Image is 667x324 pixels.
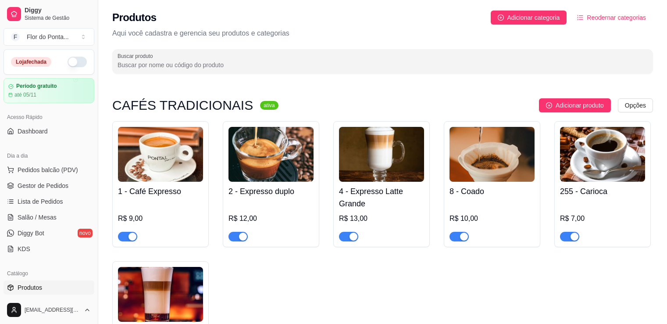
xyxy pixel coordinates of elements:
[4,149,94,163] div: Dia a dia
[18,166,78,174] span: Pedidos balcão (PDV)
[118,267,203,322] img: product-image
[339,127,424,182] img: product-image
[449,185,535,198] h4: 8 - Coado
[25,306,80,313] span: [EMAIL_ADDRESS][DOMAIN_NAME]
[4,28,94,46] button: Select a team
[25,14,91,22] span: Sistema de Gestão
[507,13,560,22] span: Adicionar categoria
[118,185,203,198] h4: 1 - Café Expresso
[228,213,314,224] div: R$ 12,00
[18,283,42,292] span: Produtos
[449,127,535,182] img: product-image
[560,185,645,198] h4: 255 - Carioca
[112,11,157,25] h2: Produtos
[4,179,94,193] a: Gestor de Pedidos
[68,57,87,67] button: Alterar Status
[118,61,648,69] input: Buscar produto
[16,83,57,90] article: Período gratuito
[556,101,604,110] span: Adicionar produto
[118,127,203,182] img: product-image
[4,299,94,320] button: [EMAIL_ADDRESS][DOMAIN_NAME]
[18,213,57,222] span: Salão / Mesas
[4,266,94,281] div: Catálogo
[560,127,645,182] img: product-image
[18,229,44,238] span: Diggy Bot
[539,98,611,112] button: Adicionar produto
[18,245,30,253] span: KDS
[491,11,567,25] button: Adicionar categoria
[4,281,94,295] a: Produtos
[112,100,253,111] h3: CAFÉS TRADICIONAIS
[228,127,314,182] img: product-image
[4,78,94,103] a: Período gratuitoaté 05/11
[260,101,278,110] sup: ativa
[449,213,535,224] div: R$ 10,00
[4,242,94,256] a: KDS
[228,185,314,198] h4: 2 - Expresso duplo
[339,213,424,224] div: R$ 13,00
[560,213,645,224] div: R$ 7,00
[18,181,68,190] span: Gestor de Pedidos
[618,98,653,112] button: Opções
[11,32,20,41] span: F
[4,124,94,138] a: Dashboard
[4,110,94,124] div: Acesso Rápido
[4,194,94,209] a: Lista de Pedidos
[625,101,646,110] span: Opções
[587,13,646,22] span: Reodernar categorias
[570,11,653,25] button: Reodernar categorias
[18,127,48,136] span: Dashboard
[498,14,504,21] span: plus-circle
[14,91,36,98] article: até 05/11
[339,185,424,210] h4: 4 - Expresso Latte Grande
[27,32,69,41] div: Flor do Ponta ...
[577,14,583,21] span: ordered-list
[546,102,552,108] span: plus-circle
[4,210,94,224] a: Salão / Mesas
[112,28,653,39] p: Aqui você cadastra e gerencia seu produtos e categorias
[4,4,94,25] a: DiggySistema de Gestão
[118,52,156,60] label: Buscar produto
[25,7,91,14] span: Diggy
[18,197,63,206] span: Lista de Pedidos
[4,226,94,240] a: Diggy Botnovo
[118,213,203,224] div: R$ 9,00
[11,57,51,67] div: Loja fechada
[4,163,94,177] button: Pedidos balcão (PDV)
